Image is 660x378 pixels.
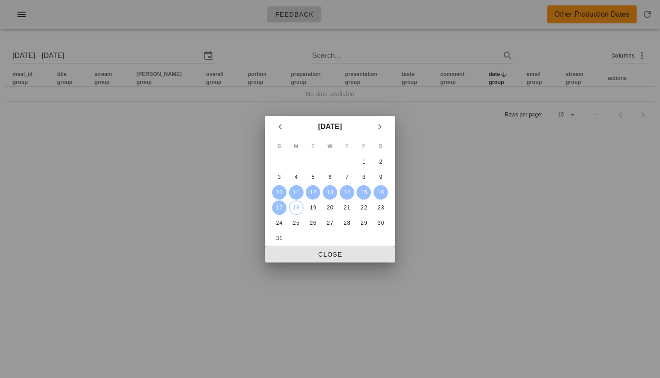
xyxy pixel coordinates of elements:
button: Previous month [272,119,288,135]
div: 10 [272,189,286,196]
div: 24 [272,220,286,226]
button: 28 [340,216,354,230]
div: 21 [340,205,354,211]
div: 20 [323,205,337,211]
div: 22 [356,205,371,211]
div: 11 [289,189,304,196]
button: 20 [323,200,337,215]
button: 9 [374,170,388,184]
button: 2 [374,155,388,169]
div: 16 [374,189,388,196]
div: 13 [323,189,337,196]
button: 17 [272,200,286,215]
button: 6 [323,170,337,184]
div: 12 [306,189,320,196]
div: 26 [306,220,320,226]
th: W [322,138,338,154]
button: 21 [340,200,354,215]
button: 4 [289,170,304,184]
button: [DATE] [314,118,345,136]
th: T [305,138,321,154]
th: M [288,138,304,154]
button: 23 [374,200,388,215]
div: 3 [272,174,286,180]
button: 18 [289,200,304,215]
div: 25 [289,220,304,226]
button: 14 [340,185,354,200]
th: T [339,138,355,154]
button: 27 [323,216,337,230]
div: 31 [272,235,286,241]
div: 17 [272,205,286,211]
button: 15 [356,185,371,200]
button: 11 [289,185,304,200]
button: 31 [272,231,286,245]
th: F [356,138,372,154]
div: 6 [323,174,337,180]
button: 25 [289,216,304,230]
div: 19 [306,205,320,211]
button: 12 [306,185,320,200]
button: 24 [272,216,286,230]
button: 22 [356,200,371,215]
button: 7 [340,170,354,184]
div: 4 [289,174,304,180]
div: 8 [356,174,371,180]
button: 3 [272,170,286,184]
button: 26 [306,216,320,230]
button: Next month [372,119,388,135]
div: 28 [340,220,354,226]
div: 9 [374,174,388,180]
div: 18 [290,205,303,211]
div: 23 [374,205,388,211]
th: S [271,138,287,154]
button: 30 [374,216,388,230]
button: 1 [356,155,371,169]
button: 8 [356,170,371,184]
button: Close [265,246,395,262]
button: 16 [374,185,388,200]
div: 27 [323,220,337,226]
div: 15 [356,189,371,196]
button: 5 [306,170,320,184]
div: 1 [356,159,371,165]
div: 7 [340,174,354,180]
button: 13 [323,185,337,200]
div: 29 [356,220,371,226]
button: 19 [306,200,320,215]
div: 5 [306,174,320,180]
div: 14 [340,189,354,196]
span: Close [272,251,388,258]
th: S [373,138,389,154]
button: 10 [272,185,286,200]
button: 29 [356,216,371,230]
div: 2 [374,159,388,165]
div: 30 [374,220,388,226]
